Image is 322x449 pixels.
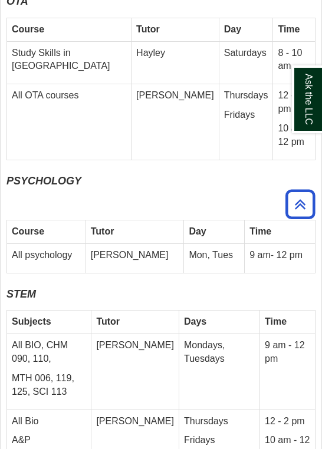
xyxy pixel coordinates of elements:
[7,41,132,84] td: Study Skills in [GEOGRAPHIC_DATA]
[278,122,310,149] p: 10 am - 12 pm
[184,434,255,447] p: Fridays
[224,47,268,60] p: Saturdays
[91,334,179,410] td: [PERSON_NAME]
[224,108,268,122] p: Fridays
[12,24,44,34] strong: Course
[265,415,310,428] p: 12 - 2 pm
[7,244,86,273] td: All psychology
[12,316,51,326] b: Subjects
[132,84,219,160] td: [PERSON_NAME]
[6,175,81,187] i: PSYCHOLOGY
[281,196,319,212] a: Back to Top
[12,372,86,399] p: MTH 006, 119, 125, SCI 113
[12,434,86,447] p: A&P
[96,415,174,428] p: [PERSON_NAME]
[249,226,271,236] strong: Time
[265,316,287,326] strong: Time
[12,226,44,236] strong: Course
[136,24,160,34] strong: Tutor
[278,24,300,34] strong: Time
[278,89,310,116] p: 12 - 2 pm
[260,334,316,410] td: 9 am - 12 pm
[12,339,86,366] p: All BIO, CHM 090, 110,
[189,226,206,236] strong: Day
[224,89,268,103] p: Thursdays
[91,226,114,236] strong: Tutor
[224,24,241,34] strong: Day
[6,288,36,300] i: STEM
[179,334,259,410] td: Mondays, Tuesdays
[12,415,86,428] p: All Bio
[184,316,206,326] strong: Days
[7,84,132,160] td: All OTA courses
[184,244,245,273] td: Mon, Tues
[96,316,120,326] strong: Tutor
[278,47,310,74] p: 8 - 10 am
[132,41,219,84] td: Hayley
[184,415,255,428] p: Thursdays
[249,249,310,262] p: 9 am- 12 pm
[86,244,184,273] td: [PERSON_NAME]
